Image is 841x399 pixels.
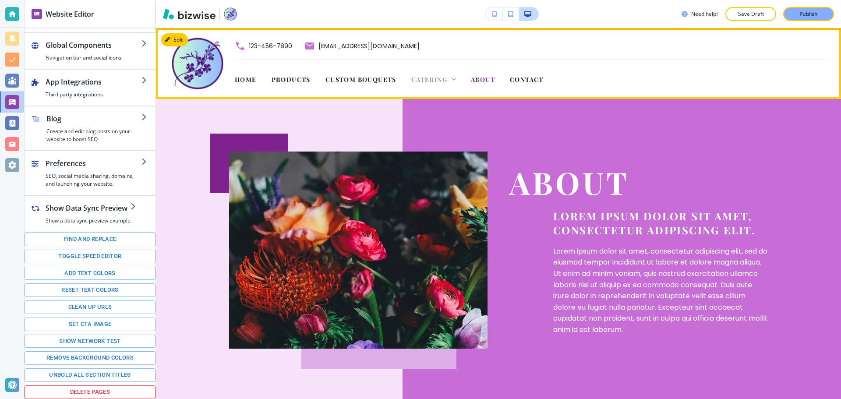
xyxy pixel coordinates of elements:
button: Remove background colors [25,351,155,365]
button: Edit [161,33,188,46]
h4: Create and edit blog posts on your website to boost SEO [46,127,141,143]
button: Reset text colors [25,283,155,297]
button: Toggle speed editor [25,250,155,263]
p: Save Draft [737,10,765,18]
span: Contact [510,75,544,84]
button: Unbold all section titles [25,368,155,382]
h4: Third party integrations [46,91,141,99]
button: Find and replace [25,233,155,246]
img: Sol's Garden [169,35,226,92]
h2: App Integrations [46,77,141,87]
h2: Global Components [46,40,141,50]
h2: Website Editor [46,9,94,19]
img: 8bbccf294c8714b38354411bfc82278c.webp [229,152,488,349]
button: Global ComponentsNavigation bar and social icons [25,33,155,69]
button: Save Draft [725,7,776,21]
div: Catering [411,75,456,84]
h2: Blog [46,113,141,124]
span: About [471,75,495,84]
a: 123-456-7890 [235,41,292,51]
button: Delete pages [25,385,155,399]
span: Catering [411,75,447,84]
button: Show Data Sync PreviewShow a data sync preview example [25,196,145,232]
button: BlogCreate and edit blog posts on your website to boost SEO [25,106,155,150]
h4: Show a data sync preview example [46,217,131,225]
button: Show network test [25,335,155,348]
p: Lorem ipsum dolor sit amet, consectetur adipiscing elit. [553,209,768,237]
a: [EMAIL_ADDRESS][DOMAIN_NAME] [304,41,420,51]
h2: Show Data Sync Preview [46,203,131,213]
button: Publish [783,7,834,21]
button: Clean up URLs [25,300,155,314]
button: App IntegrationsThird party integrations [25,70,155,106]
h2: Preferences [46,158,141,169]
button: Add text colors [25,267,155,280]
button: PreferencesSEO, social media sharing, domains, and launching your website. [25,151,155,195]
span: Home [235,75,257,84]
p: [EMAIL_ADDRESS][DOMAIN_NAME] [318,41,420,51]
span: Products [272,75,311,84]
p: Publish [799,10,818,18]
h4: Navigation bar and social icons [46,54,141,62]
p: Lorem ipsum dolor sit amet, consectetur adipiscing elit, sed do eiusmod tempor incididunt ut labo... [553,246,768,335]
h4: SEO, social media sharing, domains, and launching your website. [46,172,141,188]
img: editor icon [32,9,42,19]
span: Custom Bouquets [325,75,396,84]
img: Bizwise Logo [163,9,216,19]
h3: Need help? [691,10,718,18]
p: 123-456-7890 [249,41,292,51]
button: Set CTA image [25,318,155,331]
p: about [509,165,768,200]
img: Your Logo [223,7,237,21]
